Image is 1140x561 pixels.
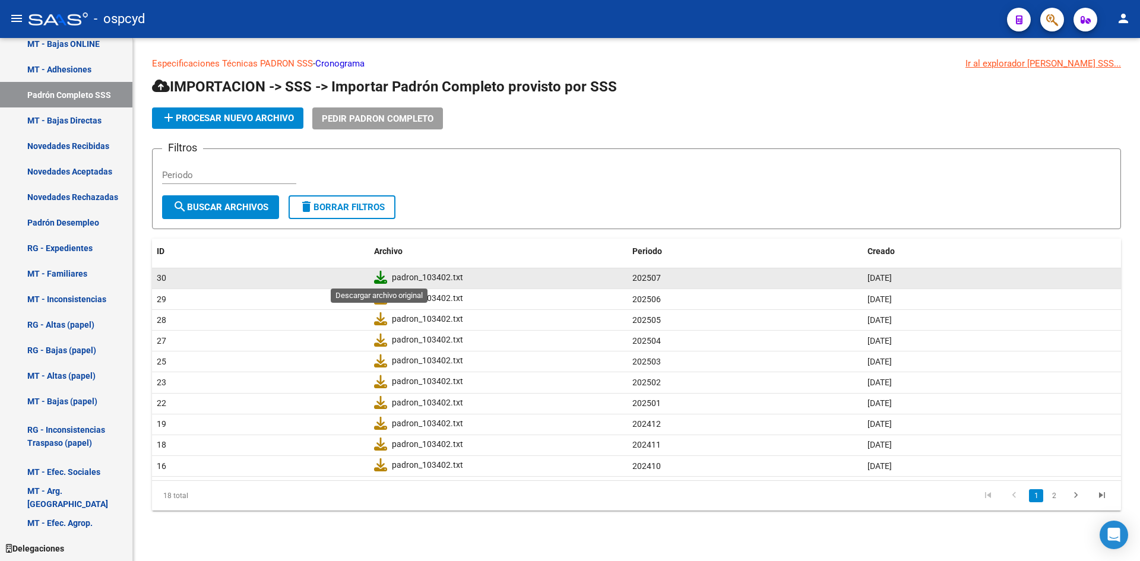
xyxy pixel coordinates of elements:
[157,461,166,471] span: 16
[161,113,294,123] span: Procesar nuevo archivo
[632,336,661,346] span: 202504
[157,246,164,256] span: ID
[632,398,661,408] span: 202501
[632,461,661,471] span: 202410
[392,312,463,326] span: padron_103402.txt
[867,398,892,408] span: [DATE]
[1100,521,1128,549] div: Open Intercom Messenger
[867,246,895,256] span: Creado
[289,195,395,219] button: Borrar Filtros
[369,239,628,264] datatable-header-cell: Archivo
[392,417,463,430] span: padron_103402.txt
[632,440,661,449] span: 202411
[161,110,176,125] mat-icon: add
[628,239,863,264] datatable-header-cell: Periodo
[392,438,463,451] span: padron_103402.txt
[157,273,166,283] span: 30
[157,294,166,304] span: 29
[867,315,892,325] span: [DATE]
[315,58,365,69] a: Cronograma
[867,378,892,387] span: [DATE]
[867,336,892,346] span: [DATE]
[392,271,463,284] span: padron_103402.txt
[392,396,463,410] span: padron_103402.txt
[965,57,1121,70] div: Ir al explorador [PERSON_NAME] SSS...
[867,273,892,283] span: [DATE]
[1116,11,1130,26] mat-icon: person
[173,202,268,213] span: Buscar Archivos
[867,461,892,471] span: [DATE]
[392,354,463,367] span: padron_103402.txt
[312,107,443,129] button: PEDIR PADRON COMPLETO
[157,398,166,408] span: 22
[173,199,187,214] mat-icon: search
[1091,489,1113,502] a: go to last page
[374,246,403,256] span: Archivo
[392,291,463,305] span: padron_103402.txt
[632,273,661,283] span: 202507
[867,357,892,366] span: [DATE]
[1003,489,1025,502] a: go to previous page
[632,378,661,387] span: 202502
[1047,489,1061,502] a: 2
[632,315,661,325] span: 202505
[152,58,313,69] a: Especificaciones Técnicas PADRON SSS
[157,336,166,346] span: 27
[1027,486,1045,506] li: page 1
[867,419,892,429] span: [DATE]
[157,419,166,429] span: 19
[152,57,1121,70] p: -
[392,333,463,347] span: padron_103402.txt
[1029,489,1043,502] a: 1
[977,489,999,502] a: go to first page
[392,458,463,472] span: padron_103402.txt
[152,107,303,129] button: Procesar nuevo archivo
[157,378,166,387] span: 23
[162,140,203,156] h3: Filtros
[9,11,24,26] mat-icon: menu
[632,419,661,429] span: 202412
[299,199,313,214] mat-icon: delete
[867,294,892,304] span: [DATE]
[152,481,344,511] div: 18 total
[6,542,64,555] span: Delegaciones
[867,440,892,449] span: [DATE]
[1065,489,1087,502] a: go to next page
[863,239,1122,264] datatable-header-cell: Creado
[157,440,166,449] span: 18
[157,357,166,366] span: 25
[152,78,617,95] span: IMPORTACION -> SSS -> Importar Padrón Completo provisto por SSS
[392,375,463,388] span: padron_103402.txt
[299,202,385,213] span: Borrar Filtros
[632,294,661,304] span: 202506
[632,246,662,256] span: Periodo
[322,113,433,124] span: PEDIR PADRON COMPLETO
[152,239,369,264] datatable-header-cell: ID
[1045,486,1063,506] li: page 2
[632,357,661,366] span: 202503
[162,195,279,219] button: Buscar Archivos
[157,315,166,325] span: 28
[94,6,145,32] span: - ospcyd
